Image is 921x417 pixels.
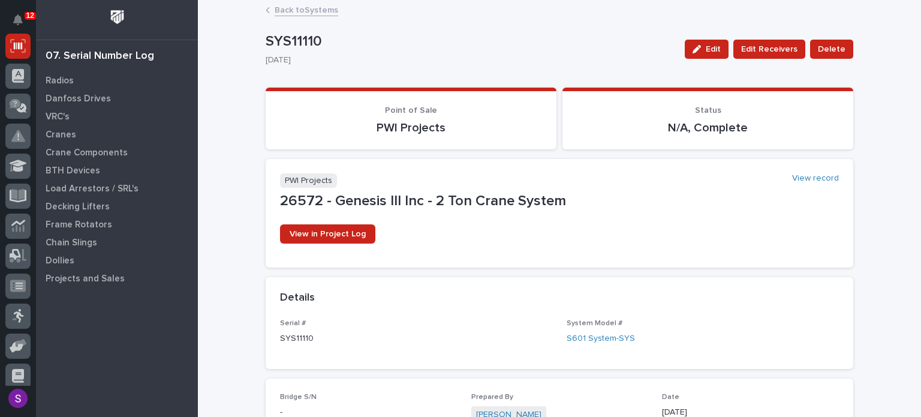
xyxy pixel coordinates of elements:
[36,179,198,197] a: Load Arrestors / SRL's
[36,233,198,251] a: Chain Slings
[266,33,675,50] p: SYS11110
[741,42,797,56] span: Edit Receivers
[567,320,622,327] span: System Model #
[36,71,198,89] a: Radios
[26,11,34,20] p: 12
[275,2,338,16] a: Back toSystems
[46,76,74,86] p: Radios
[471,394,513,401] span: Prepared By
[266,55,670,65] p: [DATE]
[36,143,198,161] a: Crane Components
[36,161,198,179] a: BTH Devices
[5,386,31,411] button: users-avatar
[280,394,317,401] span: Bridge S/N
[385,106,437,115] span: Point of Sale
[46,184,139,194] p: Load Arrestors / SRL's
[46,166,100,176] p: BTH Devices
[46,202,110,212] p: Decking Lifters
[733,40,805,59] button: Edit Receivers
[280,332,552,345] p: SYS11110
[46,238,97,248] p: Chain Slings
[36,125,198,143] a: Cranes
[36,197,198,215] a: Decking Lifters
[280,224,375,244] a: View in Project Log
[685,40,729,59] button: Edit
[46,130,76,140] p: Cranes
[792,173,839,184] a: View record
[280,292,315,305] h2: Details
[36,89,198,107] a: Danfoss Drives
[106,6,128,28] img: Workspace Logo
[46,148,128,158] p: Crane Components
[695,106,721,115] span: Status
[810,40,853,59] button: Delete
[36,215,198,233] a: Frame Rotators
[36,107,198,125] a: VRC's
[577,121,839,135] p: N/A, Complete
[46,220,112,230] p: Frame Rotators
[15,14,31,34] div: Notifications12
[280,121,542,135] p: PWI Projects
[662,394,679,401] span: Date
[36,251,198,269] a: Dollies
[46,50,154,63] div: 07. Serial Number Log
[46,94,111,104] p: Danfoss Drives
[5,7,31,32] button: Notifications
[46,256,74,266] p: Dollies
[290,230,366,238] span: View in Project Log
[36,269,198,287] a: Projects and Sales
[280,320,306,327] span: Serial #
[567,332,635,345] a: S601 System-SYS
[280,173,337,188] p: PWI Projects
[706,44,721,55] span: Edit
[818,42,845,56] span: Delete
[280,193,839,210] p: 26572 - Genesis III Inc - 2 Ton Crane System
[46,274,125,284] p: Projects and Sales
[46,112,70,122] p: VRC's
